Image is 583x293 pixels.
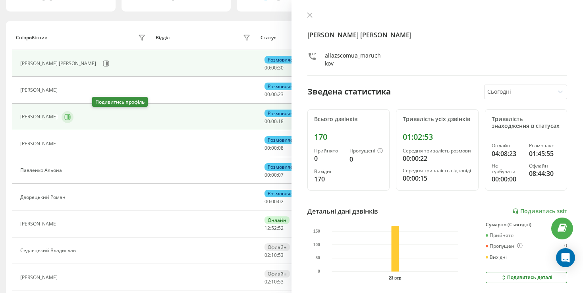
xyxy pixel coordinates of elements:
[492,143,523,148] div: Онлайн
[278,172,284,178] span: 07
[278,91,284,98] span: 23
[556,248,575,267] div: Open Intercom Messenger
[264,270,290,278] div: Офлайн
[264,226,284,231] div: : :
[403,116,471,123] div: Тривалість усіх дзвінків
[264,65,284,71] div: : :
[314,174,343,184] div: 170
[156,35,170,40] div: Відділ
[512,208,567,215] a: Подивитись звіт
[16,35,47,40] div: Співробітник
[314,148,343,154] div: Прийнято
[529,163,560,169] div: Офлайн
[264,64,270,71] span: 00
[20,168,64,173] div: Павленко Альона
[271,118,277,125] span: 00
[264,118,270,125] span: 00
[403,154,471,163] div: 00:00:22
[20,221,60,227] div: [PERSON_NAME]
[318,270,320,274] text: 0
[264,145,284,151] div: : :
[278,198,284,205] span: 02
[492,174,523,184] div: 00:00:00
[492,163,523,175] div: Не турбувати
[20,61,98,66] div: [PERSON_NAME] [PERSON_NAME]
[314,116,383,123] div: Всього дзвінків
[278,145,284,151] span: 08
[278,252,284,258] span: 53
[313,229,320,233] text: 150
[264,225,270,231] span: 12
[20,141,60,146] div: [PERSON_NAME]
[264,163,296,171] div: Розмовляє
[20,248,78,253] div: Седлецький Владислав
[264,91,270,98] span: 00
[20,87,60,93] div: [PERSON_NAME]
[314,154,343,163] div: 0
[349,154,383,164] div: 0
[20,114,60,120] div: [PERSON_NAME]
[264,243,290,251] div: Офлайн
[403,132,471,142] div: 01:02:53
[271,64,277,71] span: 00
[349,148,383,154] div: Пропущені
[500,274,552,281] div: Подивитись деталі
[264,253,284,258] div: : :
[492,149,523,158] div: 04:08:23
[492,116,560,129] div: Тривалість знаходження в статусах
[264,278,270,285] span: 02
[307,86,391,98] div: Зведена статистика
[316,256,320,260] text: 50
[20,275,60,280] div: [PERSON_NAME]
[264,119,284,124] div: : :
[264,279,284,285] div: : :
[264,190,296,197] div: Розмовляє
[313,243,320,247] text: 100
[529,149,560,158] div: 01:45:55
[271,278,277,285] span: 10
[264,136,296,144] div: Розмовляє
[264,110,296,117] div: Розмовляє
[278,64,284,71] span: 30
[307,206,378,216] div: Детальні дані дзвінків
[261,35,276,40] div: Статус
[325,52,383,67] div: allazscomua_maruchkov
[92,97,148,107] div: Подивитись профіль
[271,172,277,178] span: 00
[264,216,290,224] div: Онлайн
[403,168,471,173] div: Середня тривалість відповіді
[486,233,514,238] div: Прийнято
[403,148,471,154] div: Середня тривалість розмови
[264,198,270,205] span: 00
[307,30,567,40] h4: [PERSON_NAME] [PERSON_NAME]
[271,225,277,231] span: 52
[389,276,402,280] text: 23 вер
[403,173,471,183] div: 00:00:15
[264,252,270,258] span: 02
[264,56,296,64] div: Розмовляє
[564,243,567,249] div: 0
[264,83,296,90] div: Розмовляє
[20,195,68,200] div: Дворецький Роман
[278,225,284,231] span: 52
[264,172,284,178] div: : :
[486,243,523,249] div: Пропущені
[529,143,560,148] div: Розмовляє
[264,145,270,151] span: 00
[271,198,277,205] span: 00
[264,172,270,178] span: 00
[314,169,343,174] div: Вихідні
[486,222,567,227] div: Сумарно (Сьогодні)
[529,169,560,178] div: 08:44:30
[314,132,383,142] div: 170
[278,118,284,125] span: 18
[278,278,284,285] span: 53
[264,199,284,204] div: : :
[271,91,277,98] span: 00
[486,254,507,260] div: Вихідні
[271,145,277,151] span: 00
[486,272,567,283] button: Подивитись деталі
[271,252,277,258] span: 10
[264,92,284,97] div: : :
